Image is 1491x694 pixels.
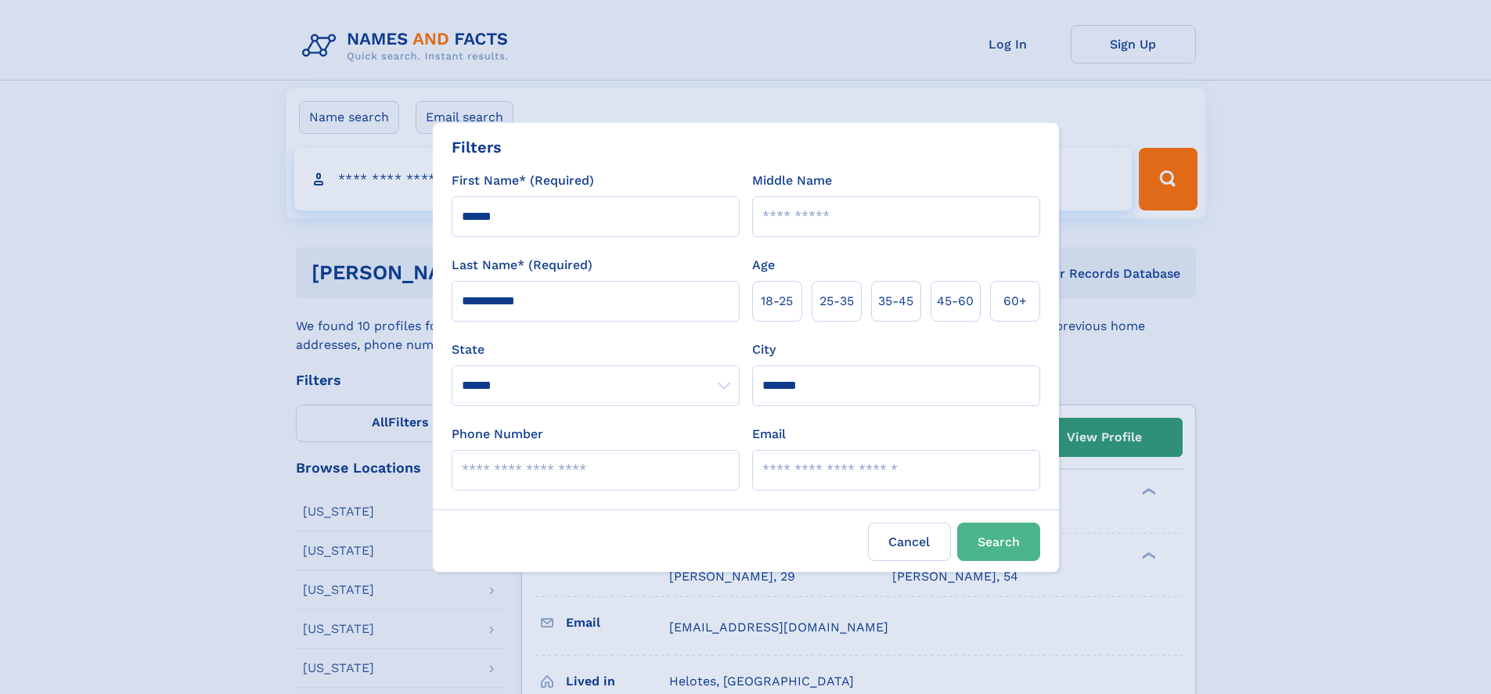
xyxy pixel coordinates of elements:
label: City [752,340,776,359]
div: Filters [452,135,502,159]
span: 25‑35 [819,292,854,311]
span: 35‑45 [878,292,913,311]
label: State [452,340,740,359]
span: 18‑25 [761,292,793,311]
span: 60+ [1003,292,1027,311]
label: Cancel [868,523,951,561]
button: Search [957,523,1040,561]
label: Age [752,256,775,275]
span: 45‑60 [937,292,974,311]
label: First Name* (Required) [452,171,594,190]
label: Last Name* (Required) [452,256,592,275]
label: Middle Name [752,171,832,190]
label: Phone Number [452,425,543,444]
label: Email [752,425,786,444]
